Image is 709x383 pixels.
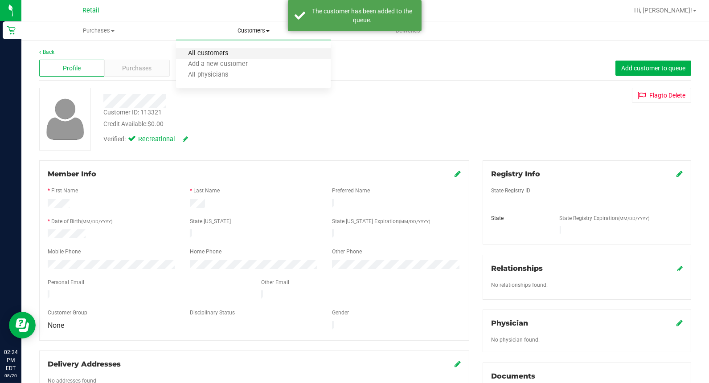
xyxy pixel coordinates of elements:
[176,61,260,68] span: Add a new customer
[103,108,162,117] div: Customer ID: 113321
[332,309,349,317] label: Gender
[48,309,87,317] label: Customer Group
[261,278,289,286] label: Other Email
[399,219,430,224] span: (MM/DD/YYYY)
[621,65,685,72] span: Add customer to queue
[634,7,692,14] span: Hi, [PERSON_NAME]!
[190,248,221,256] label: Home Phone
[48,278,84,286] label: Personal Email
[332,248,362,256] label: Other Phone
[176,71,240,79] span: All physicians
[48,360,121,368] span: Delivery Addresses
[103,134,188,144] div: Verified:
[615,61,691,76] button: Add customer to queue
[7,26,16,35] inline-svg: Retail
[176,21,331,40] a: Customers All customers Add a new customer All physicians
[491,372,535,380] span: Documents
[48,170,96,178] span: Member Info
[193,187,220,195] label: Last Name
[138,134,174,144] span: Recreational
[4,348,17,372] p: 02:24 PM EDT
[48,321,64,330] span: None
[632,88,691,103] button: Flagto Delete
[4,372,17,379] p: 08/20
[51,217,112,225] label: Date of Birth
[491,187,530,195] label: State Registry ID
[491,264,543,273] span: Relationships
[42,96,89,142] img: user-icon.png
[9,312,36,338] iframe: Resource center
[22,27,176,35] span: Purchases
[82,7,99,14] span: Retail
[122,64,152,73] span: Purchases
[176,50,240,57] span: All customers
[21,21,176,40] a: Purchases
[332,217,430,225] label: State [US_STATE] Expiration
[190,309,235,317] label: Disciplinary Status
[491,281,548,289] label: No relationships found.
[332,187,370,195] label: Preferred Name
[48,248,81,256] label: Mobile Phone
[103,119,423,129] div: Credit Available:
[484,214,553,222] div: State
[148,120,164,127] span: $0.00
[63,64,81,73] span: Profile
[81,219,112,224] span: (MM/DD/YYYY)
[176,27,331,35] span: Customers
[310,7,415,24] div: The customer has been added to the queue.
[39,49,54,55] a: Back
[491,170,540,178] span: Registry Info
[190,217,231,225] label: State [US_STATE]
[491,337,540,343] span: No physician found.
[51,187,78,195] label: First Name
[619,216,650,221] span: (MM/DD/YYYY)
[560,214,650,222] label: State Registry Expiration
[491,319,528,327] span: Physician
